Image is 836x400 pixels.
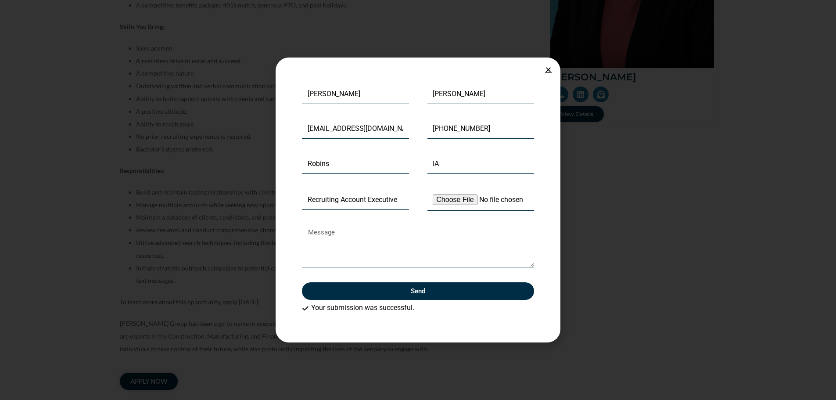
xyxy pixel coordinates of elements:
input: City [302,154,409,174]
div: Your submission was successful. [302,304,534,312]
input: Only numbers and phone characters (#, -, *, etc) are accepted. [427,119,535,139]
input: Email [302,119,409,139]
input: Last Name [427,84,535,104]
span: Send [411,288,425,295]
button: Send [302,282,534,300]
a: Close [545,66,552,73]
input: First Name [302,84,409,104]
input: Job title [302,190,409,210]
input: State [427,154,535,174]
